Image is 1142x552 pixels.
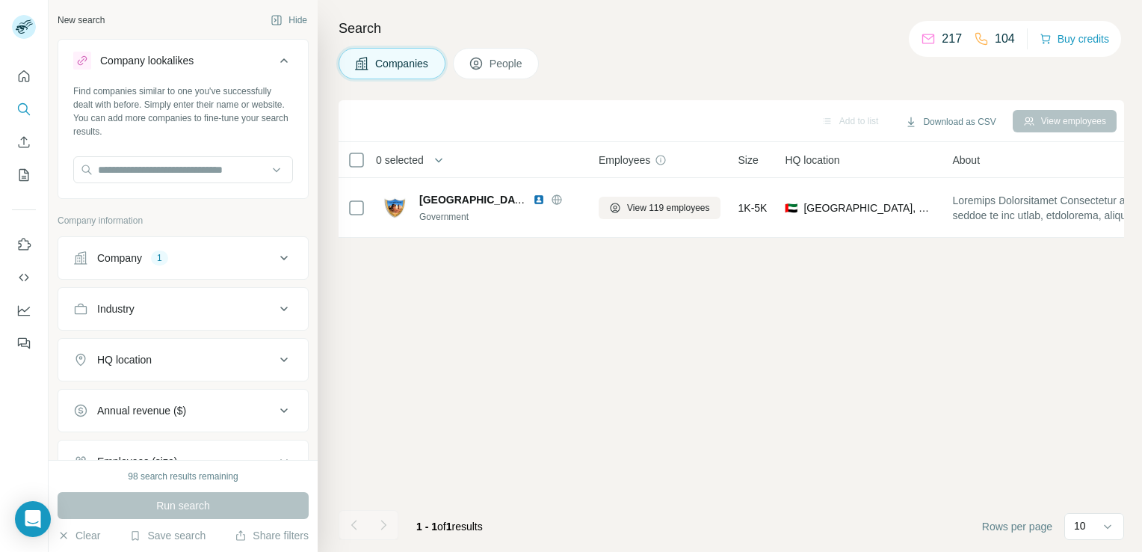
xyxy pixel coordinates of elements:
div: 98 search results remaining [128,470,238,483]
button: Employees (size) [58,444,308,479]
button: Download as CSV [895,111,1006,133]
span: of [437,521,446,533]
img: Logo of Fujairah Municipality [383,196,407,220]
button: Save search [129,528,206,543]
button: Share filters [235,528,309,543]
span: results [416,521,483,533]
span: Employees [599,153,650,168]
button: Use Surfe on LinkedIn [12,231,36,258]
button: Annual revenue ($) [58,393,308,429]
div: HQ location [97,352,152,367]
div: Company [97,251,142,266]
span: Companies [375,56,430,71]
button: Company1 [58,240,308,276]
button: Buy credits [1040,28,1109,49]
span: Rows per page [982,519,1052,534]
button: HQ location [58,342,308,378]
button: View 119 employees [599,197,720,219]
button: Industry [58,291,308,327]
div: Annual revenue ($) [97,403,186,418]
button: Quick start [12,63,36,90]
span: [GEOGRAPHIC_DATA], Fujairah Emirate [803,200,934,215]
span: 1 [446,521,452,533]
span: 1K-5K [738,200,768,215]
button: Company lookalikes [58,43,308,85]
span: 0 selected [376,153,424,168]
span: Size [738,153,759,168]
span: [GEOGRAPHIC_DATA] [419,194,531,206]
span: People [490,56,524,71]
button: Use Surfe API [12,264,36,291]
button: Clear [58,528,100,543]
button: My lists [12,162,36,188]
span: HQ location [785,153,839,168]
p: 217 [942,30,962,48]
span: 🇦🇪 [785,200,797,215]
button: Search [12,96,36,123]
button: Feedback [12,330,36,357]
p: 104 [995,30,1015,48]
span: About [952,153,980,168]
h4: Search [339,18,1124,39]
span: 1 - 1 [416,521,437,533]
button: Dashboard [12,297,36,324]
span: View 119 employees [627,201,710,215]
div: Open Intercom Messenger [15,501,51,537]
button: Hide [260,9,318,31]
div: Company lookalikes [100,53,194,68]
div: New search [58,13,105,27]
button: Enrich CSV [12,129,36,156]
div: 1 [151,251,168,265]
div: Employees (size) [97,454,177,469]
div: Industry [97,301,135,316]
div: Find companies similar to one you've successfully dealt with before. Simply enter their name or w... [73,85,293,138]
img: LinkedIn logo [533,194,545,206]
p: Company information [58,214,309,227]
div: Government [419,210,581,224]
p: 10 [1074,518,1086,533]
